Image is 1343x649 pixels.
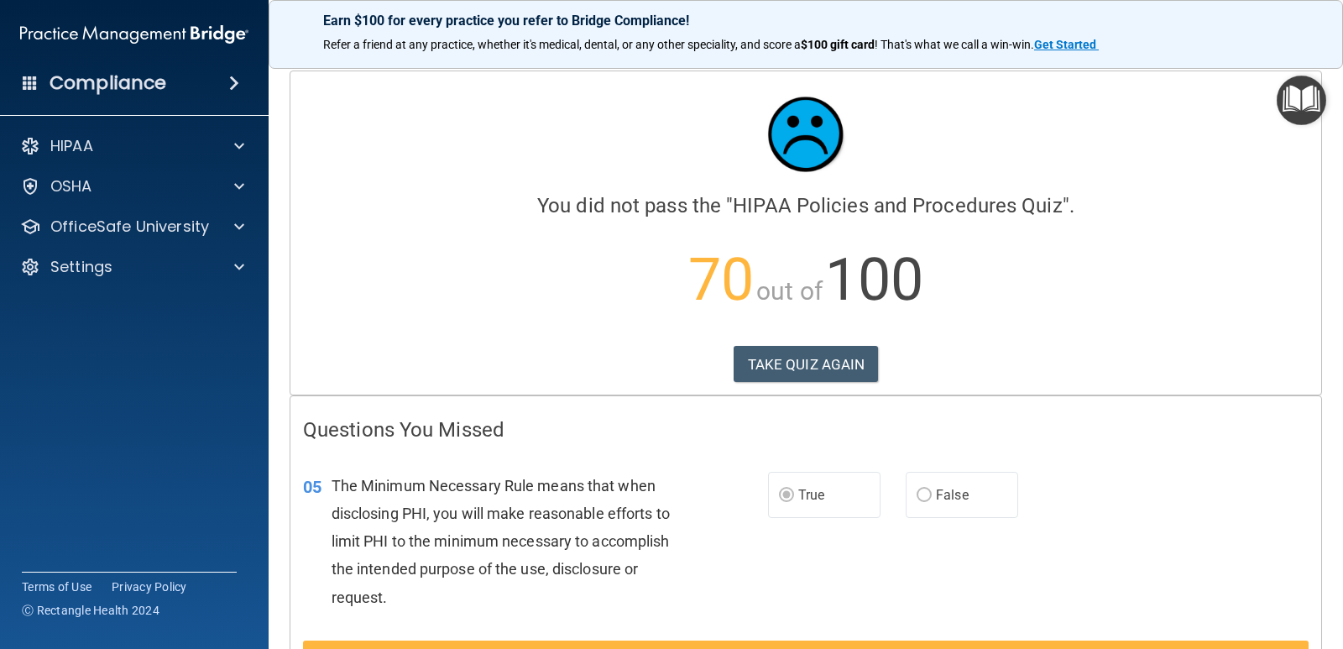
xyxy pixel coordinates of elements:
span: HIPAA Policies and Procedures Quiz [733,194,1062,217]
a: Terms of Use [22,578,91,595]
img: PMB logo [20,18,248,51]
img: sad_face.ecc698e2.jpg [755,84,856,185]
strong: Get Started [1034,38,1096,51]
span: out of [756,276,823,306]
a: Settings [20,257,244,277]
a: Get Started [1034,38,1099,51]
a: OSHA [20,176,244,196]
span: Ⓒ Rectangle Health 2024 [22,602,159,619]
span: True [798,487,824,503]
strong: $100 gift card [801,38,875,51]
a: HIPAA [20,136,244,156]
button: TAKE QUIZ AGAIN [734,346,879,383]
span: 70 [688,245,754,314]
h4: Compliance [50,71,166,95]
span: 05 [303,477,321,497]
span: Refer a friend at any practice, whether it's medical, dental, or any other speciality, and score a [323,38,801,51]
h4: You did not pass the " ". [303,195,1309,217]
span: ! That's what we call a win-win. [875,38,1034,51]
input: False [917,489,932,502]
h4: Questions You Missed [303,419,1309,441]
p: OSHA [50,176,92,196]
a: Privacy Policy [112,578,187,595]
a: OfficeSafe University [20,217,244,237]
p: HIPAA [50,136,93,156]
span: The Minimum Necessary Rule means that when disclosing PHI, you will make reasonable efforts to li... [332,477,670,606]
span: 100 [825,245,923,314]
button: Open Resource Center [1277,76,1326,125]
p: OfficeSafe University [50,217,209,237]
input: True [779,489,794,502]
p: Settings [50,257,112,277]
p: Earn $100 for every practice you refer to Bridge Compliance! [323,13,1288,29]
span: False [936,487,969,503]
